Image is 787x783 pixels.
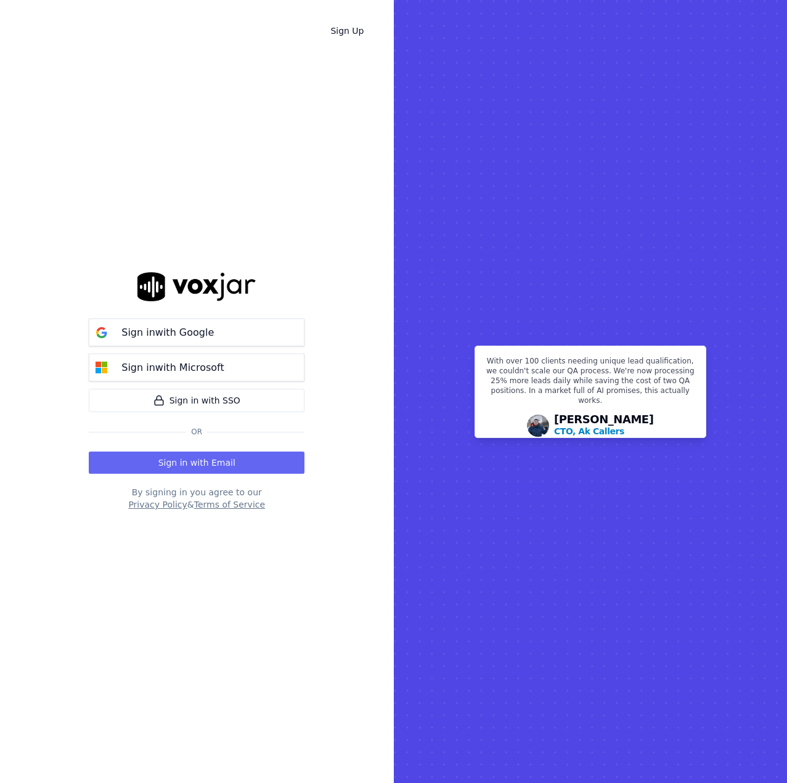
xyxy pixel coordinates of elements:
img: Avatar [527,415,549,437]
p: Sign in with Google [121,325,214,340]
a: Sign Up [320,20,373,42]
a: Sign in with SSO [89,389,304,412]
img: google Sign in button [89,320,114,345]
button: Sign in with Email [89,452,304,474]
button: Sign inwith Google [89,318,304,346]
p: Sign in with Microsoft [121,360,224,375]
button: Sign inwith Microsoft [89,354,304,381]
img: logo [137,272,256,301]
button: Terms of Service [194,498,265,511]
img: microsoft Sign in button [89,355,114,380]
p: With over 100 clients needing unique lead qualification, we couldn't scale our QA process. We're ... [483,356,698,410]
div: [PERSON_NAME] [554,414,654,437]
span: Or [186,427,207,437]
p: CTO, Ak Callers [554,425,624,437]
div: By signing in you agree to our & [89,486,304,511]
button: Privacy Policy [128,498,187,511]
